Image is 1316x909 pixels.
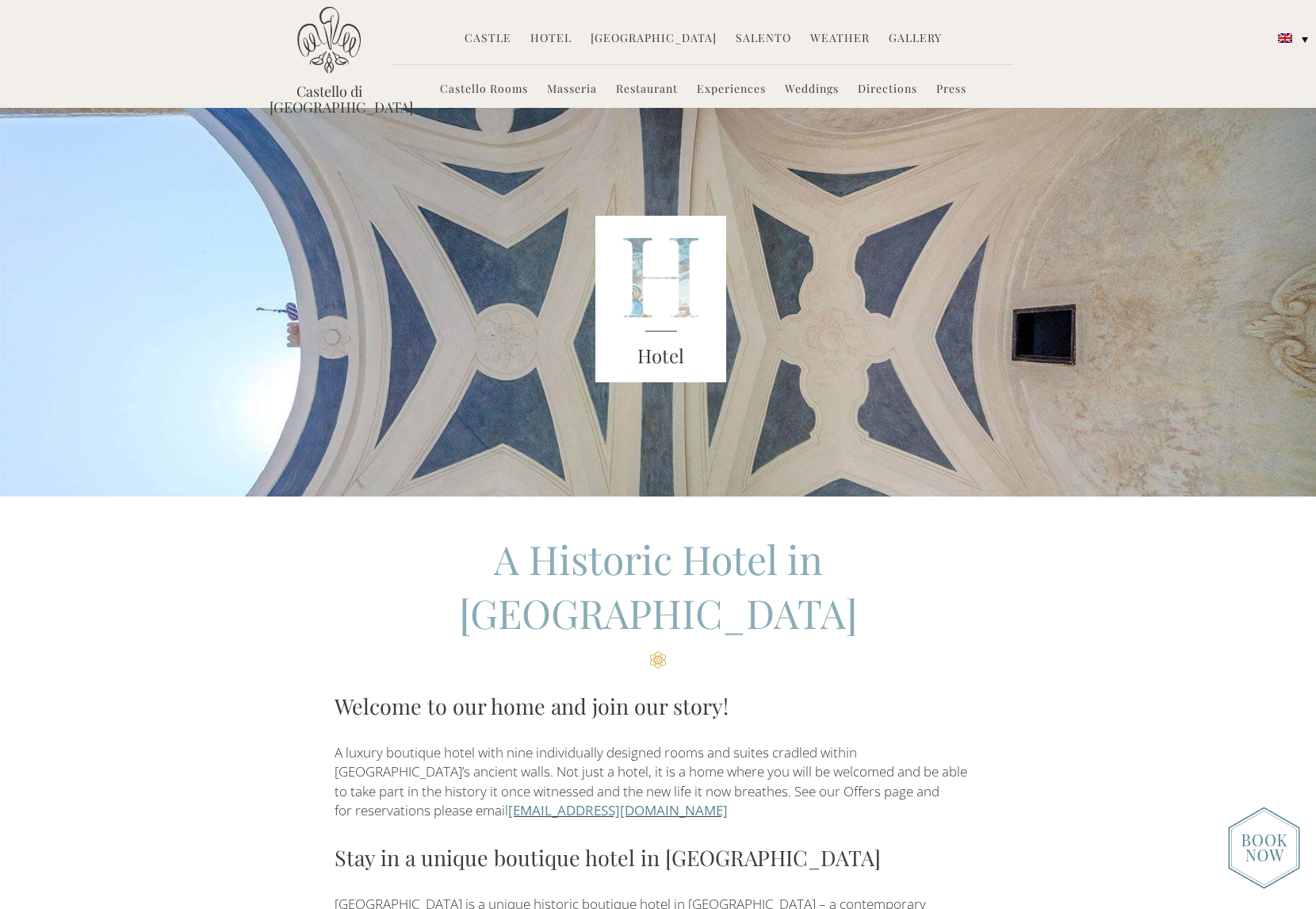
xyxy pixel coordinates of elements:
[736,30,791,48] a: Salento
[936,81,966,99] a: Press
[440,81,528,99] a: Castello Rooms
[785,81,839,99] a: Weddings
[858,81,917,99] a: Directions
[591,30,717,48] a: [GEOGRAPHIC_DATA]
[335,842,982,873] h3: Stay in a unique boutique hotel in [GEOGRAPHIC_DATA]
[810,30,870,48] a: Weather
[595,342,727,370] h3: Hotel
[595,216,727,382] img: castello_header_block.png
[889,30,942,48] a: Gallery
[335,690,982,722] h3: Welcome to our home and join our story!
[335,743,982,820] p: A luxury boutique hotel with nine individually designed rooms and suites cradled within [GEOGRAPH...
[530,30,572,48] a: Hotel
[335,532,982,669] h2: A Historic Hotel in [GEOGRAPHIC_DATA]
[547,81,597,99] a: Masseria
[1228,807,1300,889] img: new-booknow.png
[297,6,361,74] img: Castello di Ugento
[508,801,728,819] a: [EMAIL_ADDRESS][DOMAIN_NAME]
[465,30,511,48] a: Castle
[270,83,388,115] a: Castello di [GEOGRAPHIC_DATA]
[697,81,766,99] a: Experiences
[1278,33,1292,43] img: English
[616,81,678,99] a: Restaurant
